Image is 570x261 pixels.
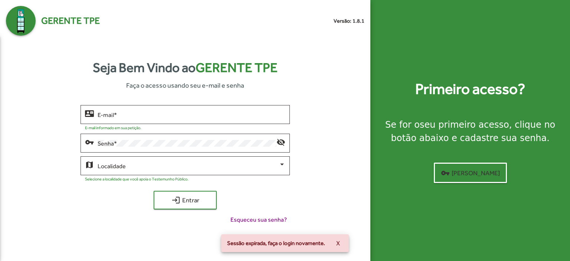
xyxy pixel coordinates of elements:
[434,163,507,183] button: [PERSON_NAME]
[85,160,94,169] mat-icon: map
[415,78,525,100] strong: Primeiro acesso?
[276,137,285,146] mat-icon: visibility_off
[160,193,210,207] span: Entrar
[85,125,141,130] mat-hint: E-mail informado em sua petição.
[336,236,340,250] span: X
[85,109,94,118] mat-icon: contact_mail
[441,169,450,177] mat-icon: vpn_key
[334,17,364,25] small: Versão: 1.8.1
[196,60,278,75] span: Gerente TPE
[379,118,561,145] div: Se for o , clique no botão abaixo e cadastre sua senha.
[6,6,36,36] img: Logo Gerente
[441,166,500,180] span: [PERSON_NAME]
[330,236,346,250] button: X
[420,120,509,130] strong: seu primeiro acesso
[85,137,94,146] mat-icon: vpn_key
[85,177,189,181] mat-hint: Selecione a localidade que você apoia o Testemunho Público.
[227,239,325,247] span: Sessão expirada, faça o login novamente.
[230,215,287,224] span: Esqueceu sua senha?
[171,196,180,205] mat-icon: login
[126,80,244,90] span: Faça o acesso usando seu e-mail e senha
[93,58,278,78] strong: Seja Bem Vindo ao
[41,14,100,28] span: Gerente TPE
[154,191,217,209] button: Entrar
